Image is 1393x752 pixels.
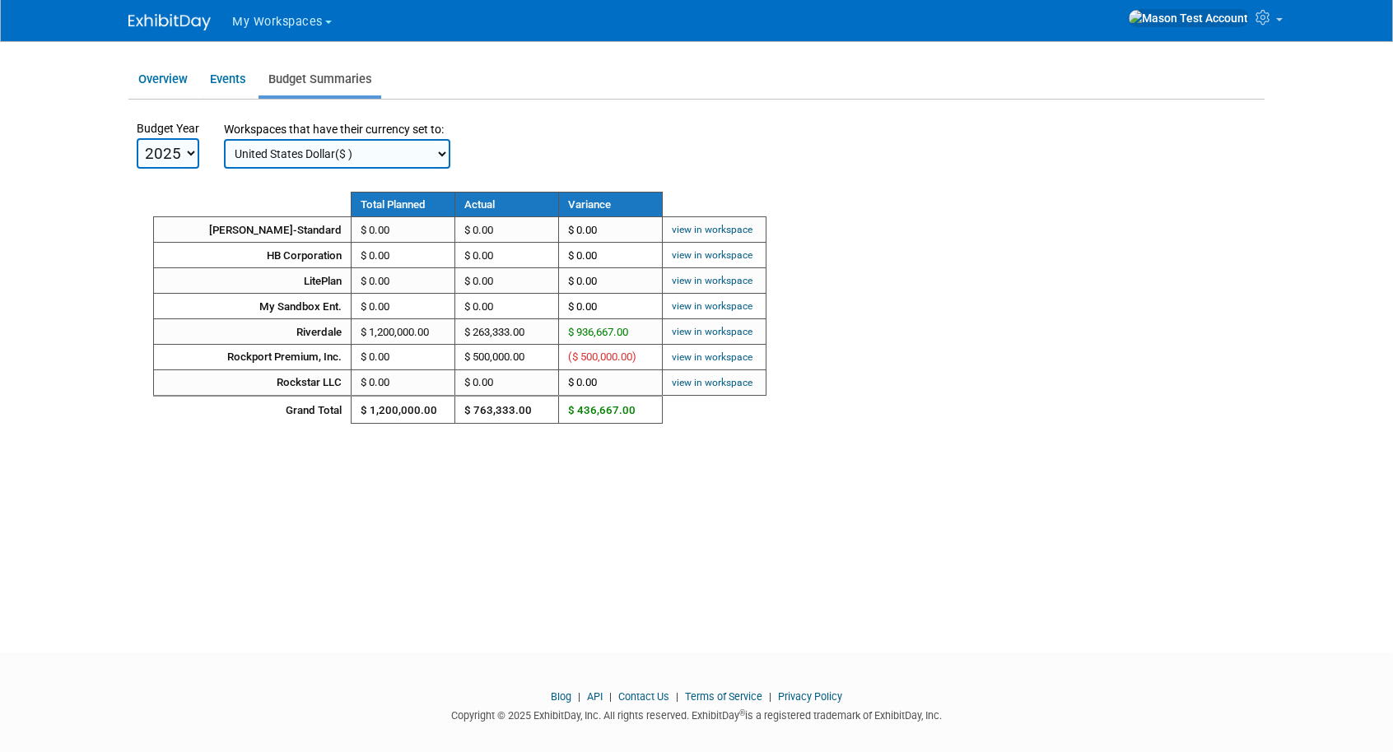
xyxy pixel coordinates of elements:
[559,396,663,424] td: $ 436,667.00
[455,243,559,268] td: $ 0.00
[455,370,559,396] td: $ 0.00
[672,249,752,261] a: view in workspace
[559,268,663,294] td: $ 0.00
[1128,9,1249,27] img: Mason Test Account
[455,294,559,319] td: $ 0.00
[685,690,762,703] a: Terms of Service
[587,690,603,703] a: API
[154,268,352,294] td: LitePlan
[352,217,455,243] td: $ 0.00
[739,708,745,717] sup: ®
[559,319,663,345] td: $ 936,667.00
[672,351,752,363] a: view in workspace
[224,121,1265,137] div: Workspaces that have their currency set to:
[154,243,352,268] td: HB Corporation
[154,370,352,396] td: Rockstar LLC
[128,14,211,30] img: ExhibitDay
[352,319,455,345] td: $ 1,200,000.00
[154,319,352,345] td: Riverdale
[559,193,663,217] td: Variance
[574,690,585,703] span: |
[559,345,663,370] td: ($ 500,000.00)
[259,63,381,95] a: Budget Summaries
[455,193,559,217] td: Actual
[672,224,752,235] a: view in workspace
[352,370,455,396] td: $ 0.00
[352,396,455,424] td: $ 1,200,000.00
[605,690,616,703] span: |
[559,217,663,243] td: $ 0.00
[672,326,752,337] a: view in workspace
[352,294,455,319] td: $ 0.00
[154,345,352,370] td: Rockport Premium, Inc.
[352,268,455,294] td: $ 0.00
[154,396,352,424] td: Grand Total
[352,345,455,370] td: $ 0.00
[352,193,455,217] td: Total Planned
[559,294,663,319] td: $ 0.00
[618,690,669,703] a: Contact Us
[154,294,352,319] td: My Sandbox Ent.
[455,396,559,424] td: $ 763,333.00
[672,377,752,388] a: view in workspace
[455,268,559,294] td: $ 0.00
[128,63,197,95] a: Overview
[778,690,842,703] a: Privacy Policy
[154,217,352,243] td: [PERSON_NAME]-Standard
[551,690,571,703] a: Blog
[765,690,776,703] span: |
[559,370,663,396] td: $ 0.00
[559,243,663,268] td: $ 0.00
[672,300,752,312] a: view in workspace
[455,319,559,345] td: $ 263,333.00
[672,275,752,286] a: view in workspace
[232,15,323,29] span: My Workspaces
[200,63,255,95] a: Events
[137,120,199,137] div: Budget Year
[672,690,683,703] span: |
[455,345,559,370] td: $ 500,000.00
[352,243,455,268] td: $ 0.00
[455,217,559,243] td: $ 0.00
